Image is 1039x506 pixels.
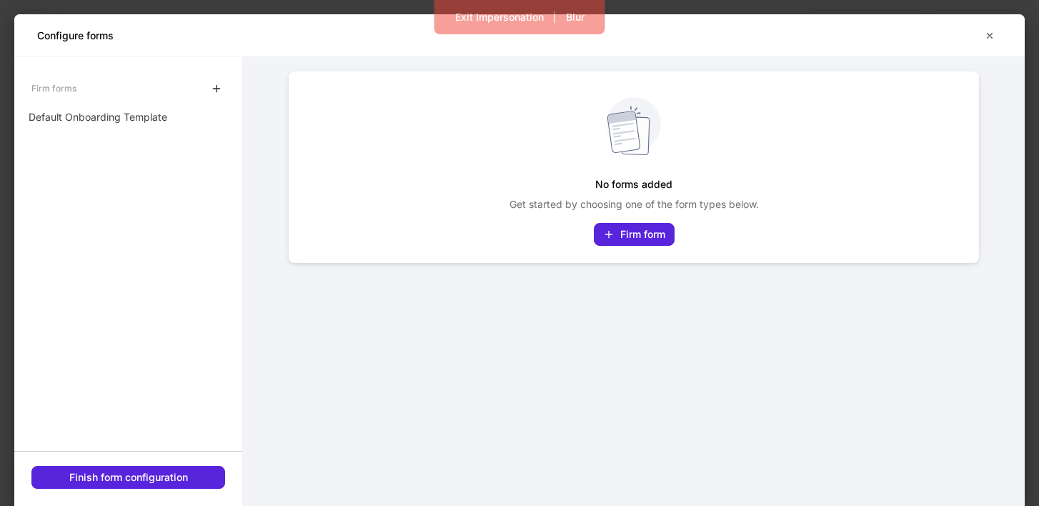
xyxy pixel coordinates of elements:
p: Default Onboarding Template [29,110,167,124]
h5: Configure forms [37,29,114,43]
a: Default Onboarding Template [14,103,242,132]
p: Get started by choosing one of the form types below. [509,197,759,212]
h5: No forms added [595,172,672,197]
div: Finish form configuration [69,472,188,482]
button: Firm form [594,223,675,246]
button: Finish form configuration [31,466,225,489]
div: Firm form [603,229,665,240]
div: Blur [566,12,585,22]
div: Firm forms [31,76,76,101]
div: Exit Impersonation [455,12,544,22]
